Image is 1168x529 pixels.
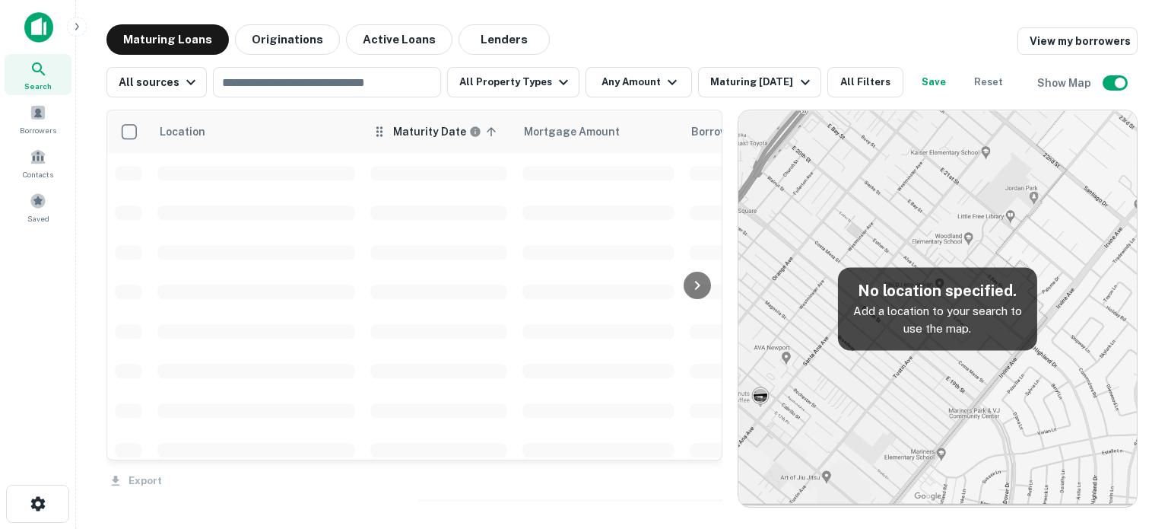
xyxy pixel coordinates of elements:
iframe: Chat Widget [1092,407,1168,480]
button: Maturing Loans [106,24,229,55]
button: Lenders [459,24,550,55]
span: Saved [27,212,49,225]
a: Borrowers [5,98,71,139]
span: Maturity dates displayed may be estimated. Please contact the lender for the most accurate maturi... [393,123,501,140]
button: Any Amount [586,67,692,97]
th: Location [150,110,363,153]
button: Active Loans [346,24,452,55]
th: Mortgage Amount [515,110,682,153]
div: Maturity dates displayed may be estimated. Please contact the lender for the most accurate maturi... [393,123,481,140]
span: Mortgage Amount [524,123,640,141]
h5: No location specified. [850,279,1025,302]
a: Search [5,54,71,95]
th: Maturity dates displayed may be estimated. Please contact the lender for the most accurate maturi... [363,110,515,153]
img: map-placeholder.webp [738,110,1137,507]
span: Location [159,123,225,141]
button: Save your search to get updates of matches that match your search criteria. [909,67,958,97]
button: All Property Types [447,67,579,97]
span: Borrowers [20,124,56,136]
h6: Maturity Date [393,123,466,140]
span: Contacts [23,168,53,180]
div: Maturing [DATE] [710,73,814,91]
a: Contacts [5,142,71,183]
span: Borrower [691,123,739,141]
a: Saved [5,186,71,228]
button: Originations [235,24,340,55]
button: Maturing [DATE] [698,67,820,97]
button: All sources [106,67,207,97]
h6: Show Map [1037,75,1093,91]
button: Reset [964,67,1013,97]
p: Add a location to your search to use the map. [850,302,1025,338]
div: All sources [119,73,200,91]
span: Search [24,80,52,92]
button: All Filters [827,67,903,97]
a: View my borrowers [1017,27,1138,55]
img: capitalize-icon.png [24,12,53,43]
